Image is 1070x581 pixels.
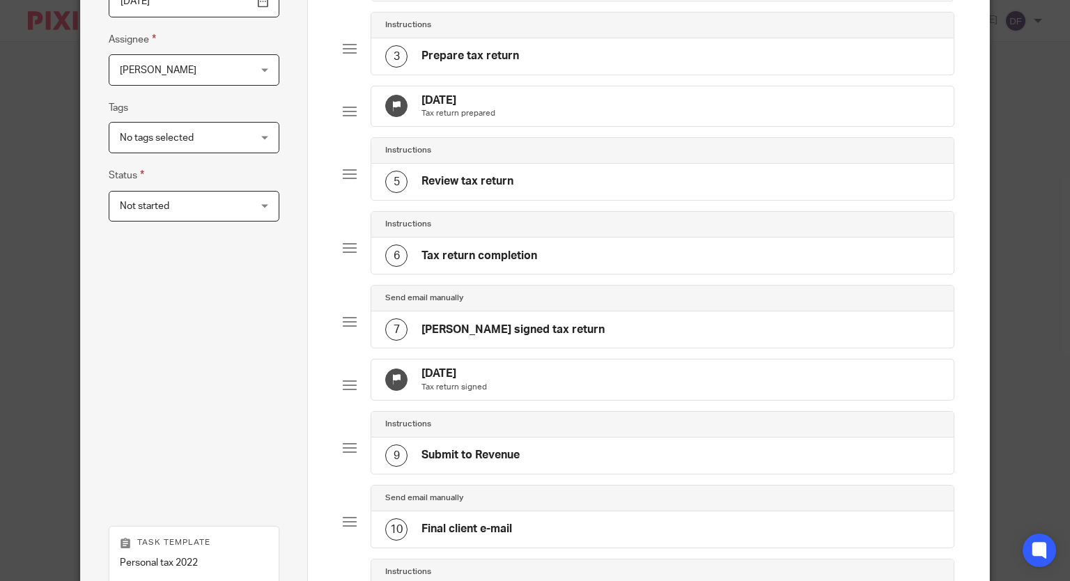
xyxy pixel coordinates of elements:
[120,65,196,75] span: [PERSON_NAME]
[385,145,431,156] h4: Instructions
[385,318,408,341] div: 7
[385,245,408,267] div: 6
[120,133,194,143] span: No tags selected
[120,556,268,570] p: Personal tax 2022
[385,293,463,304] h4: Send email manually
[385,20,431,31] h4: Instructions
[385,566,431,578] h4: Instructions
[120,201,169,211] span: Not started
[421,49,519,63] h4: Prepare tax return
[120,537,268,548] p: Task template
[421,323,605,337] h4: [PERSON_NAME] signed tax return
[385,444,408,467] div: 9
[385,493,463,504] h4: Send email manually
[385,219,431,230] h4: Instructions
[109,31,156,47] label: Assignee
[385,518,408,541] div: 10
[421,174,513,189] h4: Review tax return
[385,45,408,68] div: 3
[421,522,512,536] h4: Final client e-mail
[109,101,128,115] label: Tags
[421,448,520,463] h4: Submit to Revenue
[385,171,408,193] div: 5
[421,366,487,381] h4: [DATE]
[109,167,144,183] label: Status
[385,419,431,430] h4: Instructions
[421,93,495,108] h4: [DATE]
[421,382,487,393] p: Tax return signed
[421,108,495,119] p: Tax return prepared
[421,249,537,263] h4: Tax return completion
